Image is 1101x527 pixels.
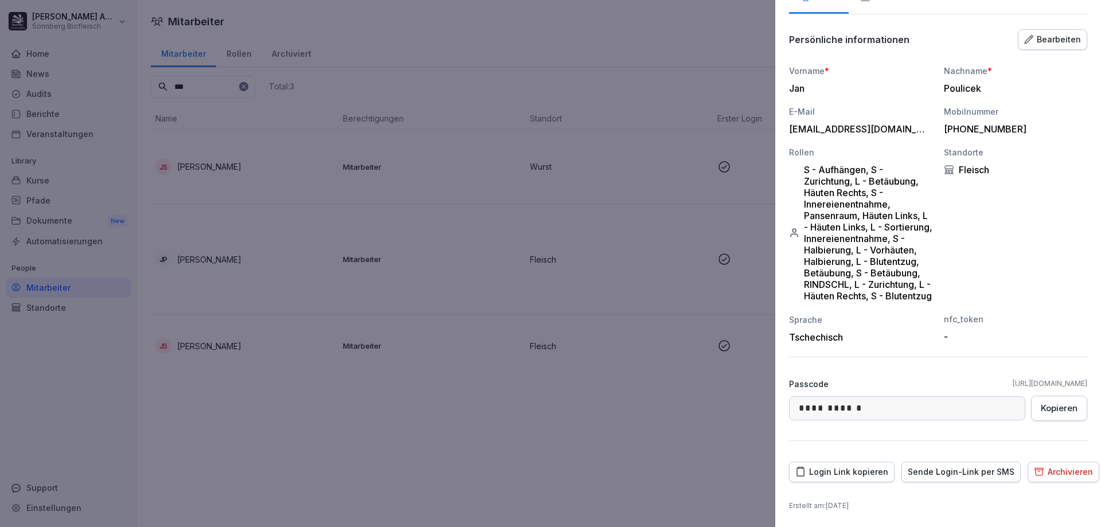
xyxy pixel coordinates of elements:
[795,466,888,478] div: Login Link kopieren
[944,331,1082,342] div: -
[789,501,1087,511] p: Erstellt am : [DATE]
[1041,402,1077,415] div: Kopieren
[789,34,909,45] p: Persönliche informationen
[1028,462,1099,482] button: Archivieren
[901,462,1021,482] button: Sende Login-Link per SMS
[789,146,932,158] div: Rollen
[789,123,927,135] div: [EMAIL_ADDRESS][DOMAIN_NAME]
[789,378,829,390] p: Passcode
[789,314,932,326] div: Sprache
[944,106,1087,118] div: Mobilnummer
[789,462,895,482] button: Login Link kopieren
[1013,378,1087,389] a: [URL][DOMAIN_NAME]
[944,65,1087,77] div: Nachname
[1018,29,1087,50] button: Bearbeiten
[944,164,1087,175] div: Fleisch
[908,466,1014,478] div: Sende Login-Link per SMS
[1034,466,1093,478] div: Archivieren
[789,164,932,302] div: S - Aufhängen, S - Zurichtung, L - Betäubung, Häuten Rechts, S - Innereienentnahme, Pansenraum, H...
[944,83,1082,94] div: Poulicek
[944,313,1087,325] div: nfc_token
[789,83,927,94] div: Jan
[789,106,932,118] div: E-Mail
[789,65,932,77] div: Vorname
[944,123,1082,135] div: [PHONE_NUMBER]
[1024,33,1081,46] div: Bearbeiten
[1031,396,1087,421] button: Kopieren
[944,146,1087,158] div: Standorte
[789,331,932,343] div: Tschechisch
